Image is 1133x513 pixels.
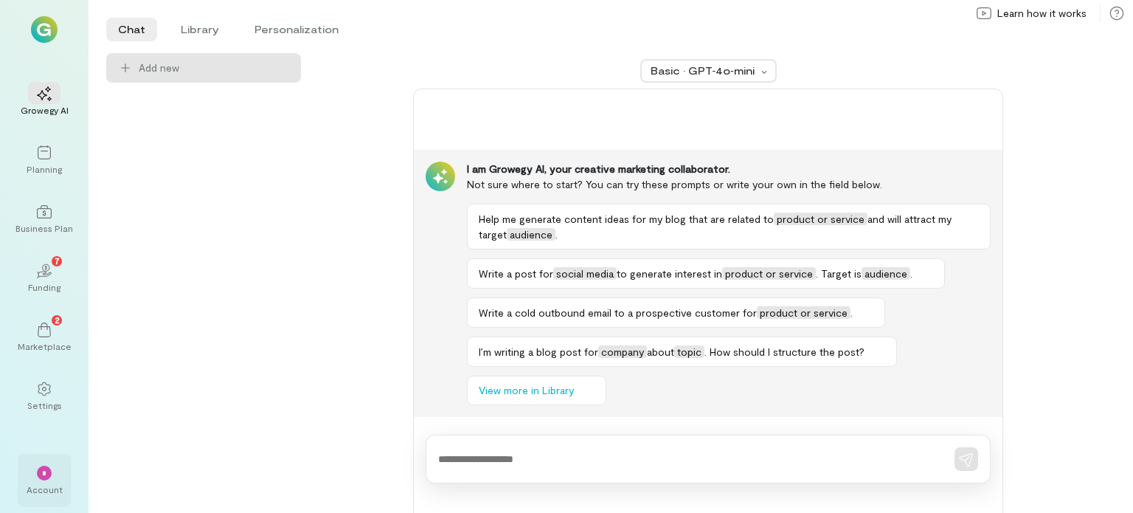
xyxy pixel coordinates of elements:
div: Settings [27,399,62,411]
span: product or service [774,213,867,225]
span: . [555,228,558,241]
span: Learn how it works [997,6,1087,21]
div: Growegy AI [21,104,69,116]
div: I am Growegy AI, your creative marketing collaborator. [467,162,991,176]
div: Account [27,483,63,495]
button: I’m writing a blog post forcompanyabouttopic. How should I structure the post? [467,337,897,367]
span: . Target is [816,267,862,280]
span: topic [674,345,704,358]
span: 2 [55,313,60,326]
span: . [850,306,853,319]
div: Business Plan [15,222,73,234]
span: social media [553,267,617,280]
a: Business Plan [18,193,71,246]
div: Funding [28,281,60,293]
div: Basic · GPT‑4o‑mini [651,63,757,78]
a: Settings [18,370,71,423]
span: product or service [722,267,816,280]
span: View more in Library [479,383,574,398]
span: audience [507,228,555,241]
a: Funding [18,252,71,305]
div: Planning [27,163,62,175]
span: about [647,345,674,358]
div: *Account [18,454,71,507]
button: Write a post forsocial mediato generate interest inproduct or service. Target isaudience. [467,258,945,289]
button: Write a cold outbound email to a prospective customer forproduct or service. [467,297,885,328]
a: Marketplace [18,311,71,364]
span: Write a post for [479,267,553,280]
span: to generate interest in [617,267,722,280]
span: Help me generate content ideas for my blog that are related to [479,213,774,225]
button: View more in Library [467,376,606,405]
span: Add new [139,61,289,75]
a: Planning [18,134,71,187]
span: product or service [757,306,850,319]
li: Personalization [243,18,350,41]
div: Marketplace [18,340,72,352]
span: 7 [55,254,60,267]
span: I’m writing a blog post for [479,345,598,358]
span: . How should I structure the post? [704,345,865,358]
button: Help me generate content ideas for my blog that are related toproduct or serviceand will attract ... [467,204,991,249]
li: Library [169,18,231,41]
span: Write a cold outbound email to a prospective customer for [479,306,757,319]
a: Growegy AI [18,75,71,128]
span: company [598,345,647,358]
span: . [910,267,912,280]
span: audience [862,267,910,280]
li: Chat [106,18,157,41]
div: Not sure where to start? You can try these prompts or write your own in the field below. [467,176,991,192]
